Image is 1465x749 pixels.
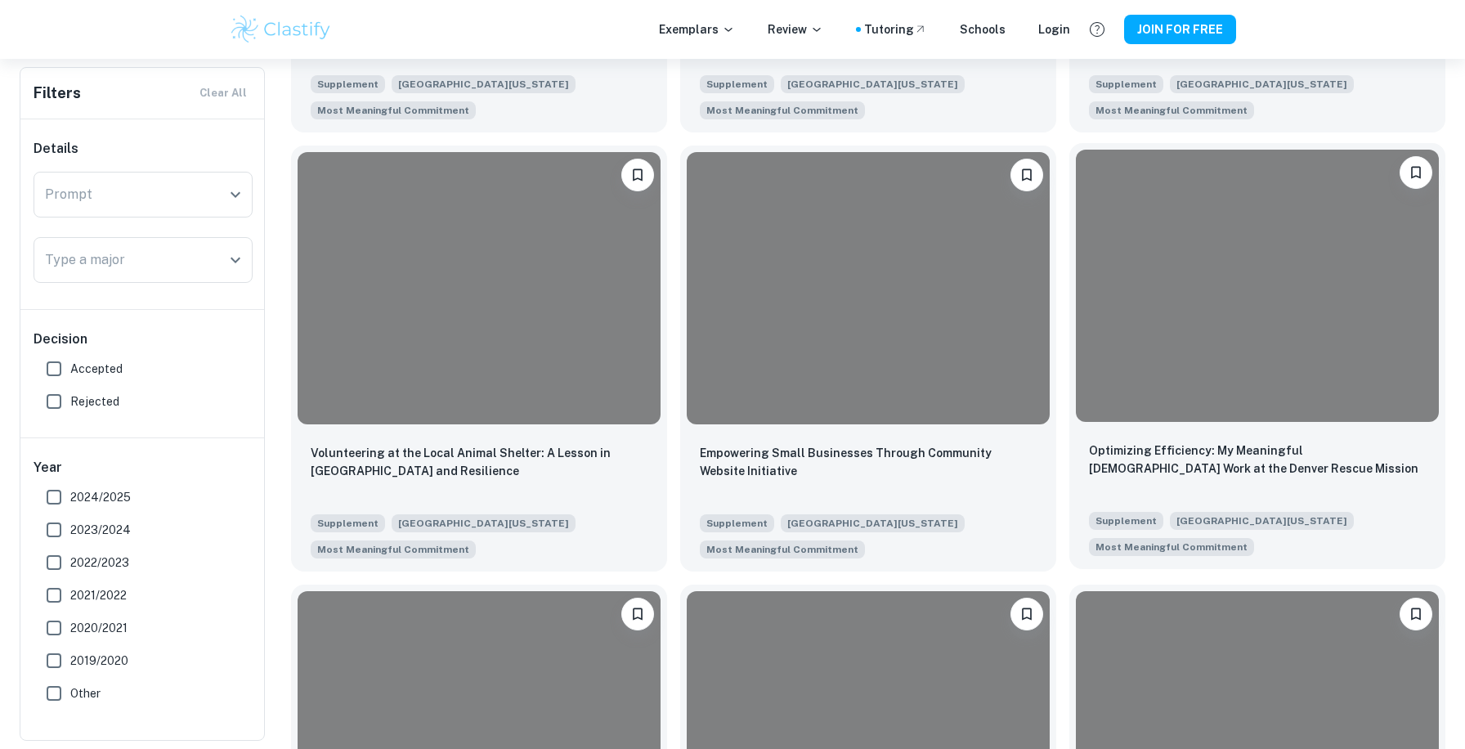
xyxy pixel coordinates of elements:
h6: Filters [34,82,81,105]
span: Please provide more details on your most meaningful commitment outside of the classroom while in ... [700,539,865,558]
span: 2020/2021 [70,619,128,637]
span: Please provide more details on your most meaningful commitment outside of the classroom while in ... [311,100,476,119]
span: Most Meaningful Commitment [1095,103,1248,118]
span: [GEOGRAPHIC_DATA][US_STATE] [392,75,576,93]
span: Most Meaningful Commitment [706,542,858,557]
button: Please log in to bookmark exemplars [1010,159,1043,191]
span: Most Meaningful Commitment [1095,540,1248,554]
button: Open [224,249,247,271]
span: [GEOGRAPHIC_DATA][US_STATE] [1170,512,1354,530]
button: Please log in to bookmark exemplars [1400,156,1432,189]
span: Supplement [1089,75,1163,93]
span: Supplement [700,514,774,532]
span: Most Meaningful Commitment [317,542,469,557]
span: [GEOGRAPHIC_DATA][US_STATE] [781,514,965,532]
span: [GEOGRAPHIC_DATA][US_STATE] [781,75,965,93]
span: Supplement [311,75,385,93]
span: Supplement [700,75,774,93]
a: Schools [960,20,1006,38]
span: Please provide more details on your most meaningful commitment outside of the classroom while in ... [1089,536,1254,556]
span: Accepted [70,360,123,378]
button: Please log in to bookmark exemplars [1010,598,1043,630]
a: Login [1038,20,1070,38]
span: 2021/2022 [70,586,127,604]
span: 2023/2024 [70,521,131,539]
a: Please log in to bookmark exemplarsOptimizing Efficiency: My Meaningful Volunteer Work at the Den... [1069,146,1445,572]
span: Supplement [311,514,385,532]
span: [GEOGRAPHIC_DATA][US_STATE] [392,514,576,532]
span: Most Meaningful Commitment [706,103,858,118]
span: 2019/2020 [70,652,128,670]
p: Optimizing Efficiency: My Meaningful Volunteer Work at the Denver Rescue Mission [1089,442,1426,478]
span: Rejected [70,392,119,410]
span: Supplement [1089,512,1163,530]
button: JOIN FOR FREE [1124,15,1236,44]
button: Please log in to bookmark exemplars [1400,598,1432,630]
p: Empowering Small Businesses Through Community Website Initiative [700,444,1037,480]
h6: Year [34,458,253,478]
button: Please log in to bookmark exemplars [621,598,654,630]
h6: Decision [34,330,253,349]
span: Please provide more details on your most meaningful commitment outside of the classroom while in ... [700,100,865,119]
span: Most Meaningful Commitment [317,103,469,118]
button: Help and Feedback [1083,16,1111,43]
span: Please provide more details on your most meaningful commitment outside of the classroom while in ... [1089,100,1254,119]
p: Volunteering at the Local Animal Shelter: A Lesson in Empathy and Resilience [311,444,647,480]
a: Please log in to bookmark exemplarsEmpowering Small Businesses Through Community Website Initiati... [680,146,1056,572]
img: Clastify logo [229,13,333,46]
span: [GEOGRAPHIC_DATA][US_STATE] [1170,75,1354,93]
a: Tutoring [864,20,927,38]
p: Review [768,20,823,38]
button: Please log in to bookmark exemplars [621,159,654,191]
span: Other [70,684,101,702]
button: Open [224,183,247,206]
span: 2022/2023 [70,554,129,572]
h6: Details [34,139,253,159]
a: Please log in to bookmark exemplarsVolunteering at the Local Animal Shelter: A Lesson in Empathy ... [291,146,667,572]
span: 2024/2025 [70,488,131,506]
span: Please provide more details on your most meaningful commitment outside of the classroom while in ... [311,539,476,558]
p: Exemplars [659,20,735,38]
